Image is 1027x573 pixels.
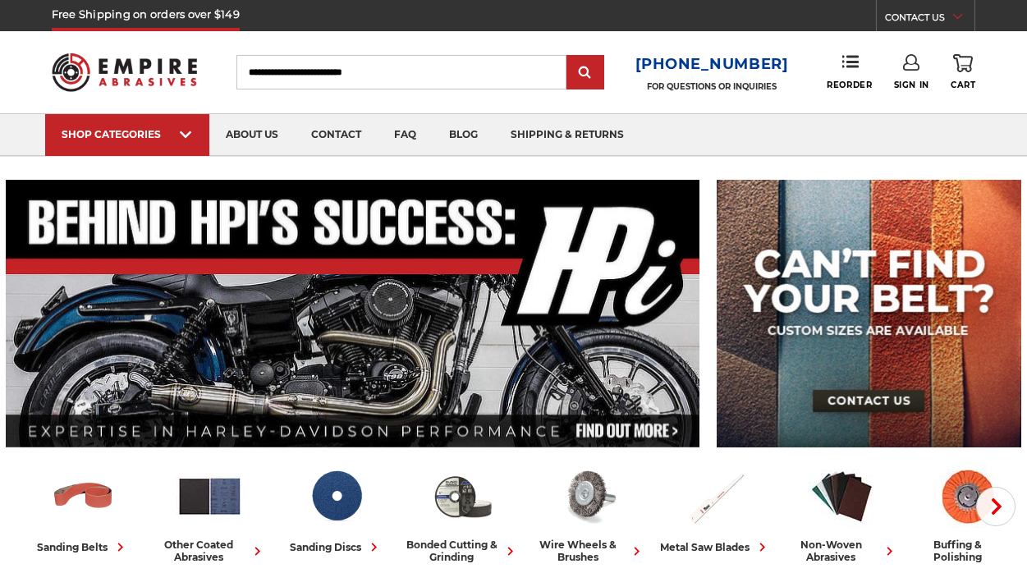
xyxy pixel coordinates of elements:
[658,462,772,556] a: metal saw blades
[433,114,494,156] a: blog
[827,80,872,90] span: Reorder
[6,180,700,447] img: Banner for an interview featuring Horsepower Inc who makes Harley performance upgrades featured o...
[681,462,750,530] img: Metal Saw Blades
[635,81,789,92] p: FOR QUESTIONS OR INQUIRIES
[911,539,1025,563] div: buffing & polishing
[827,54,872,89] a: Reorder
[635,53,789,76] a: [PHONE_NUMBER]
[951,80,975,90] span: Cart
[976,487,1016,526] button: Next
[569,57,602,89] input: Submit
[176,462,244,530] img: Other Coated Abrasives
[279,462,392,556] a: sanding discs
[290,539,383,556] div: sanding discs
[406,462,519,563] a: bonded cutting & grinding
[532,539,645,563] div: wire wheels & brushes
[660,539,771,556] div: metal saw blades
[885,8,974,31] a: CONTACT US
[717,180,1021,447] img: promo banner for custom belts.
[37,539,129,556] div: sanding belts
[52,44,197,100] img: Empire Abrasives
[153,462,266,563] a: other coated abrasives
[894,80,929,90] span: Sign In
[302,462,370,530] img: Sanding Discs
[785,539,898,563] div: non-woven abrasives
[808,462,876,530] img: Non-woven Abrasives
[406,539,519,563] div: bonded cutting & grinding
[153,539,266,563] div: other coated abrasives
[494,114,640,156] a: shipping & returns
[378,114,433,156] a: faq
[62,128,193,140] div: SHOP CATEGORIES
[49,462,117,530] img: Sanding Belts
[934,462,1002,530] img: Buffing & Polishing
[209,114,295,156] a: about us
[295,114,378,156] a: contact
[951,54,975,90] a: Cart
[785,462,898,563] a: non-woven abrasives
[429,462,497,530] img: Bonded Cutting & Grinding
[555,462,623,530] img: Wire Wheels & Brushes
[26,462,140,556] a: sanding belts
[532,462,645,563] a: wire wheels & brushes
